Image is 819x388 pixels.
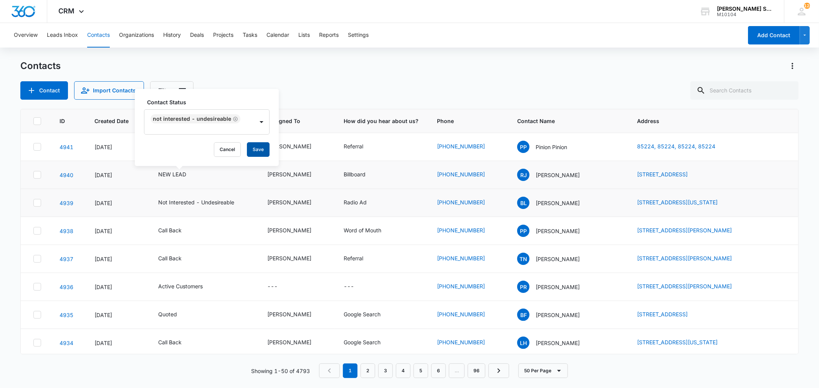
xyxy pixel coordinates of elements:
label: Contact Status [147,98,273,106]
button: Filters [150,81,194,100]
div: Referral [344,254,363,262]
span: BF [517,309,529,321]
div: --- [267,282,278,291]
div: Phone - (773) 968-5585 - Select to Edit Field [437,282,499,291]
div: [DATE] [94,171,140,179]
div: Phone - (678) 457-6642 - Select to Edit Field [437,226,499,235]
span: How did you hear about us? [344,117,419,125]
p: [PERSON_NAME] [536,199,580,207]
a: [PHONE_NUMBER] [437,282,485,290]
a: [STREET_ADDRESS] [637,311,688,317]
div: Google Search [344,310,381,318]
a: [PHONE_NUMBER] [437,198,485,206]
button: Add Contact [748,26,800,44]
div: Contact Name - Brent Landreth - Select to Edit Field [517,197,594,209]
button: Settings [348,23,369,48]
p: [PERSON_NAME] [536,227,580,235]
a: Page 96 [468,363,485,378]
a: [PHONE_NUMBER] [437,310,485,318]
button: Deals [190,23,204,48]
span: LH [517,337,529,349]
span: pp [517,225,529,237]
div: Assigned To - Kenneth Florman - Select to Edit Field [267,170,325,179]
span: CRM [59,7,75,15]
span: Contact Name [517,117,607,125]
button: Add Contact [20,81,68,100]
button: Cancel [214,142,241,157]
span: PR [517,281,529,293]
a: Next Page [488,363,509,378]
span: Phone [437,117,488,125]
p: Showing 1-50 of 4793 [251,367,310,375]
a: [PHONE_NUMBER] [437,170,485,178]
p: [PERSON_NAME] [536,311,580,319]
div: Not Interested - Undesireable [158,198,234,206]
div: Address - 21363 Willow Pass, Shorewood, Illinois, 60404 - Select to Edit Field [637,338,731,347]
button: Reports [319,23,339,48]
input: Search Contacts [690,81,799,100]
span: PP [517,141,529,153]
div: Call Back [158,226,182,234]
a: [STREET_ADDRESS][PERSON_NAME] [637,255,732,261]
div: Assigned To - - Select to Edit Field [267,282,291,291]
div: Contact Status - Call Back - Select to Edit Field [158,254,195,263]
h1: Contacts [20,60,61,72]
div: [PERSON_NAME] [267,198,311,206]
div: Quoted [158,310,177,318]
p: [PERSON_NAME] [536,171,580,179]
a: Navigate to contact details page for praveen podila [60,228,73,234]
div: Assigned To - Jim McDevitt - Select to Edit Field [267,254,325,263]
div: Address - 551 N Mur-Len Road APT 206, Olathe, Kansas, 66061 - Select to Edit Field [637,198,731,207]
div: How did you hear about us? - Referral - Select to Edit Field [344,254,377,263]
div: Contact Name - Rhea Johnson - Select to Edit Field [517,169,594,181]
div: [PERSON_NAME] [267,254,311,262]
div: Address - 1915 Mount Pleasant Dr, Nashville, AR, 71601 - Select to Edit Field [637,170,702,179]
a: Navigate to contact details page for Theodore Nchako [60,256,73,262]
div: [DATE] [94,199,140,207]
div: Billboard [344,170,366,178]
div: Address - 85224, 85224, 85224, 85224 - Select to Edit Field [637,142,729,151]
div: Not Interested - Undesireable [153,116,231,122]
div: How did you hear about us? - Word of Mouth - Select to Edit Field [344,226,395,235]
div: Contact Status - Not Interested - Undesireable - Select to Edit Field [158,198,248,207]
div: [PERSON_NAME] [267,142,311,150]
div: Assigned To - Brian Johnston - Select to Edit Field [267,310,325,319]
button: Organizations [119,23,154,48]
span: ID [60,117,65,125]
div: Phone - (949) 702-1269 - Select to Edit Field [437,142,499,151]
a: Navigate to contact details page for Rhea Johnson [60,172,73,178]
button: History [163,23,181,48]
p: [PERSON_NAME] [536,339,580,347]
div: [DATE] [94,283,140,291]
div: [DATE] [94,311,140,319]
div: How did you hear about us? - Google Search - Select to Edit Field [344,310,394,319]
div: Phone - (913) 549-2705 - Select to Edit Field [437,198,499,207]
div: Remove Not Interested - Undesireable [231,116,238,122]
a: [STREET_ADDRESS][PERSON_NAME] [637,283,732,289]
a: [STREET_ADDRESS] [637,171,688,178]
div: Phone - (405) 370-3501 - Select to Edit Field [437,254,499,263]
a: Navigate to contact details page for Lori Hromadka [60,340,73,346]
div: How did you hear about us? - Google Search - Select to Edit Field [344,338,394,347]
a: [PHONE_NUMBER] [437,254,485,262]
span: BL [517,197,529,209]
span: Assigned To [267,117,314,125]
div: How did you hear about us? - Radio Ad - Select to Edit Field [344,198,381,207]
button: Calendar [266,23,289,48]
div: --- [344,282,354,291]
div: Phone - (847) 987-4709 - Select to Edit Field [437,310,499,319]
a: Navigate to contact details page for Pinion Pinion [60,144,73,150]
div: Word of Mouth [344,226,381,234]
div: account id [717,12,773,17]
em: 1 [343,363,357,378]
div: Address - 1201 Lancaster Dr, mckinney, TX, 75071 - Select to Edit Field [637,254,746,263]
span: RJ [517,169,529,181]
button: Contacts [87,23,110,48]
span: TN [517,253,529,265]
a: [PHONE_NUMBER] [437,338,485,346]
div: Phone - (815) 245-6744 - Select to Edit Field [437,338,499,347]
a: 85224, 85224, 85224, 85224 [637,143,715,150]
div: Assigned To - Kenneth Florman - Select to Edit Field [267,198,325,207]
div: Assigned To - Jim McDevitt - Select to Edit Field [267,338,325,347]
div: Contact Status - NEW LEAD - Select to Edit Field [158,170,200,179]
